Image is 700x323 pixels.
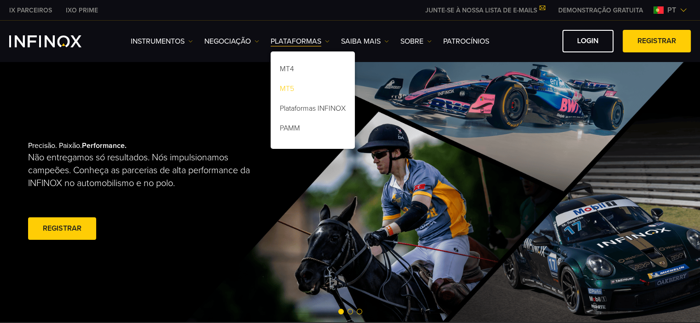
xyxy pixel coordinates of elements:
[131,36,193,47] a: Instrumentos
[418,6,551,14] a: JUNTE-SE À NOSSA LISTA DE E-MAILS
[338,309,344,314] span: Go to slide 1
[562,30,613,52] a: Login
[271,100,355,120] a: Plataformas INFINOX
[204,36,259,47] a: NEGOCIAÇÃO
[82,141,127,150] strong: Performance.
[400,36,432,47] a: SOBRE
[443,36,489,47] a: Patrocínios
[271,61,355,80] a: MT4
[341,36,389,47] a: Saiba mais
[28,126,318,257] div: Precisão. Paixão.
[271,80,355,100] a: MT5
[28,217,96,240] a: Registrar
[271,120,355,140] a: PAMM
[623,30,691,52] a: Registrar
[357,309,362,314] span: Go to slide 3
[551,6,650,15] a: INFINOX MENU
[2,6,59,15] a: INFINOX
[271,36,330,47] a: PLATAFORMAS
[28,151,260,190] p: Não entregamos só resultados. Nós impulsionamos campeões. Conheça as parcerias de alta performanc...
[9,35,103,47] a: INFINOX Logo
[347,309,353,314] span: Go to slide 2
[59,6,105,15] a: INFINOX
[664,5,680,16] span: pt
